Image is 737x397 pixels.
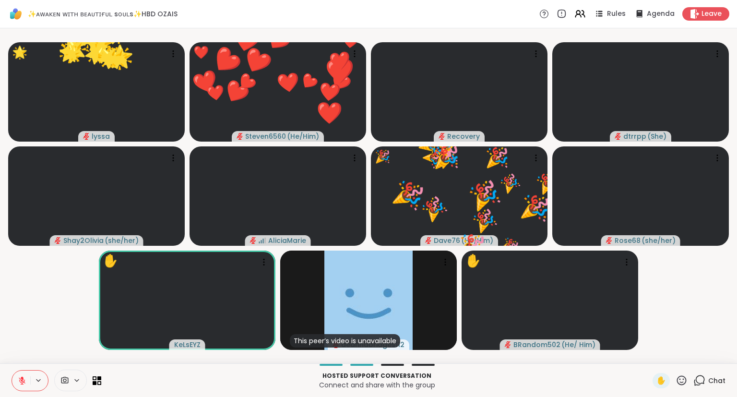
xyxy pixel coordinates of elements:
[505,341,511,348] span: audio-muted
[513,340,560,349] span: BRandom502
[647,9,675,19] span: Agenda
[490,163,529,202] button: 🎉
[656,375,666,386] span: ✋
[316,48,364,96] button: ❤️
[174,340,201,349] span: KeLsEYZ
[447,132,480,141] span: Recovery
[8,6,24,22] img: ShareWell Logomark
[226,61,267,102] button: ❤️
[439,133,445,140] span: audio-muted
[647,132,666,141] span: ( She )
[413,136,455,179] button: 🎉
[290,63,328,101] button: ❤️
[268,61,309,102] button: ❤️
[615,236,641,245] span: Rose68
[245,132,286,141] span: Steven6560
[55,237,61,244] span: audio-muted
[478,138,516,177] button: 🎉
[83,133,90,140] span: audio-muted
[642,236,676,245] span: ( she/her )
[237,133,243,140] span: audio-muted
[623,132,646,141] span: dtrrpp
[607,9,626,19] span: Rules
[465,252,481,270] div: ✋
[81,30,135,84] button: 🌟
[107,380,647,390] p: Connect and share with the group
[290,334,400,348] div: This peer’s video is unavailable
[321,42,359,80] button: ❤️
[103,252,118,270] div: ✋
[454,165,515,226] button: 🎉
[425,136,468,179] button: 🎉
[701,9,722,19] span: Leave
[63,236,104,245] span: Shay2Olivia
[379,166,439,226] button: 🎉
[324,251,413,350] img: deannabridges112
[708,376,725,385] span: Chat
[425,237,432,244] span: audio-muted
[408,182,459,233] button: 🎉
[227,32,287,91] button: ❤️
[434,236,460,245] span: Dave76
[12,43,27,62] div: 🌟
[375,147,390,166] div: 🎉
[308,92,351,135] button: ❤️
[606,237,613,244] span: audio-muted
[193,43,209,62] div: ❤️
[268,236,306,245] span: AliciaMarie
[250,237,257,244] span: audio-muted
[28,9,178,19] span: ✨ᴀᴡᴀᴋᴇɴ ᴡɪᴛʜ ʙᴇᴀᴜᴛɪғᴜʟ sᴏᴜʟs✨HBD OZAIS
[194,29,258,93] button: ❤️
[107,372,647,380] p: Hosted support conversation
[615,133,621,140] span: audio-muted
[287,132,319,141] span: ( He/Him )
[92,132,110,141] span: lyssa
[509,181,562,235] button: 🎉
[461,197,509,245] button: 🎉
[561,340,595,349] span: ( He/ Him )
[105,236,139,245] span: ( she/her )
